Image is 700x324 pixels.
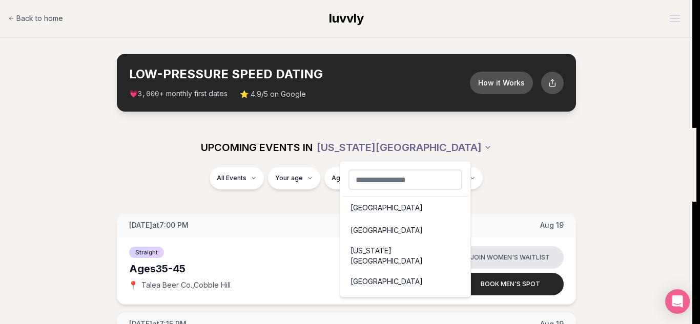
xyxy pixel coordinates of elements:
div: [GEOGRAPHIC_DATA] [342,270,468,293]
div: [GEOGRAPHIC_DATA] [342,219,468,242]
div: [US_STATE][GEOGRAPHIC_DATA] [340,161,471,297]
div: [GEOGRAPHIC_DATA] [342,197,468,219]
div: [US_STATE], D.C. [342,293,468,315]
div: [US_STATE][GEOGRAPHIC_DATA] [342,242,468,270]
